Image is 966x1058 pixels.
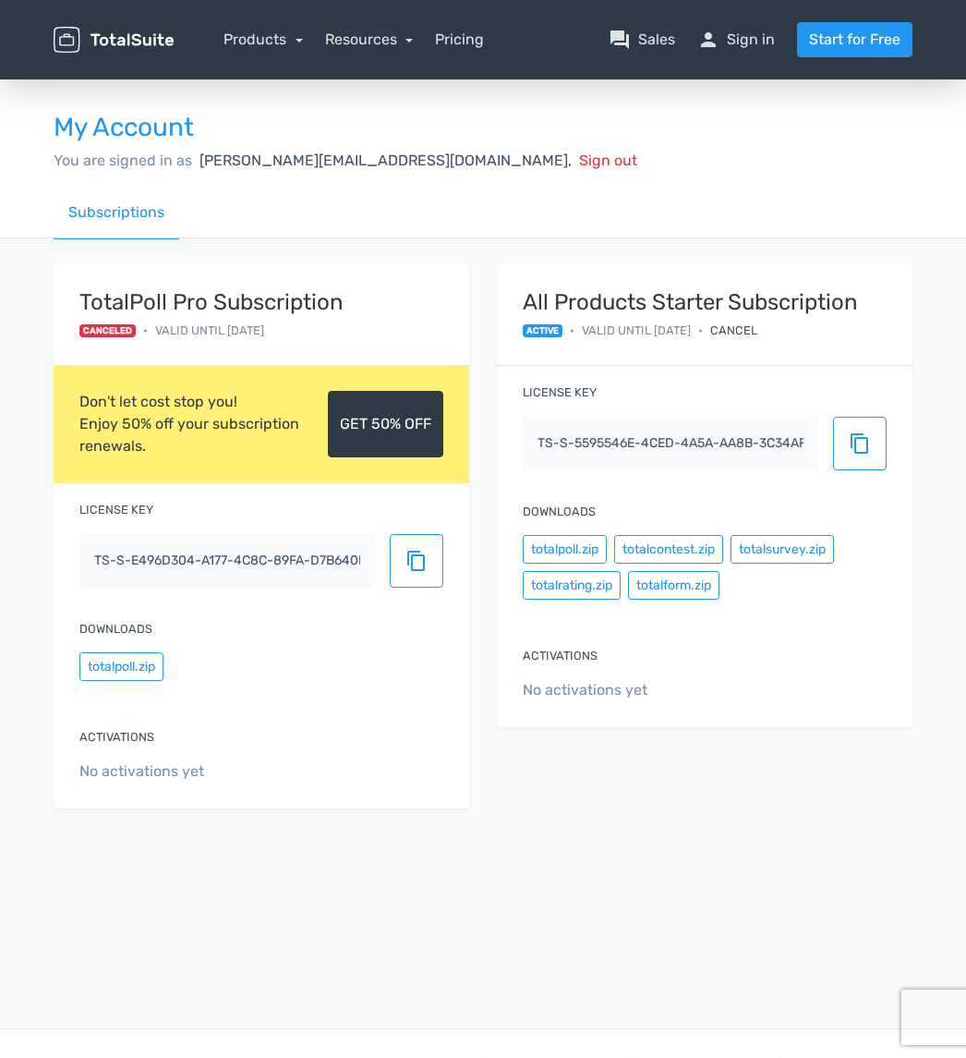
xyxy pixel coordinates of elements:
div: Don't let cost stop you! Enjoy 50% off your subscription renewals. [79,391,328,457]
span: content_copy [405,550,428,572]
span: active [523,324,562,337]
a: question_answerSales [609,29,675,51]
a: Resources [325,30,414,48]
span: No activations yet [79,760,443,783]
span: question_answer [609,29,631,51]
span: You are signed in as [54,152,192,169]
label: Activations [79,728,154,746]
a: personSign in [697,29,775,51]
div: Cancel [710,322,757,339]
span: No activations yet [523,679,887,701]
button: content_copy [833,417,887,470]
span: person [697,29,719,51]
label: Downloads [79,620,152,638]
h3: My Account [54,114,912,142]
label: Activations [523,647,598,664]
span: • [698,322,703,339]
label: Downloads [523,503,596,520]
span: Valid until [DATE] [155,322,264,339]
button: totalrating.zip [523,571,621,600]
a: GET 50% OFF [328,391,443,457]
span: • [143,322,148,339]
a: Products [223,30,303,48]
button: content_copy [390,534,443,588]
button: totalcontest.zip [614,535,723,564]
span: Canceled [79,324,136,337]
span: • [570,322,574,339]
a: Start for Free [797,22,912,57]
strong: All Products Starter Subscription [523,290,858,314]
span: Sign out [579,152,637,169]
button: totalsurvey.zip [731,535,834,564]
span: content_copy [849,432,871,455]
button: totalform.zip [628,571,719,600]
button: totalpoll.zip [523,535,607,564]
span: Valid until [DATE] [582,322,691,339]
a: Subscriptions [54,187,179,239]
label: License key [79,501,153,518]
span: [PERSON_NAME][EMAIL_ADDRESS][DOMAIN_NAME], [199,152,572,169]
label: License key [523,383,597,401]
button: totalpoll.zip [79,652,163,681]
strong: TotalPoll Pro Subscription [79,290,344,314]
a: Pricing [435,29,484,51]
img: TotalSuite for WordPress [54,27,174,53]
